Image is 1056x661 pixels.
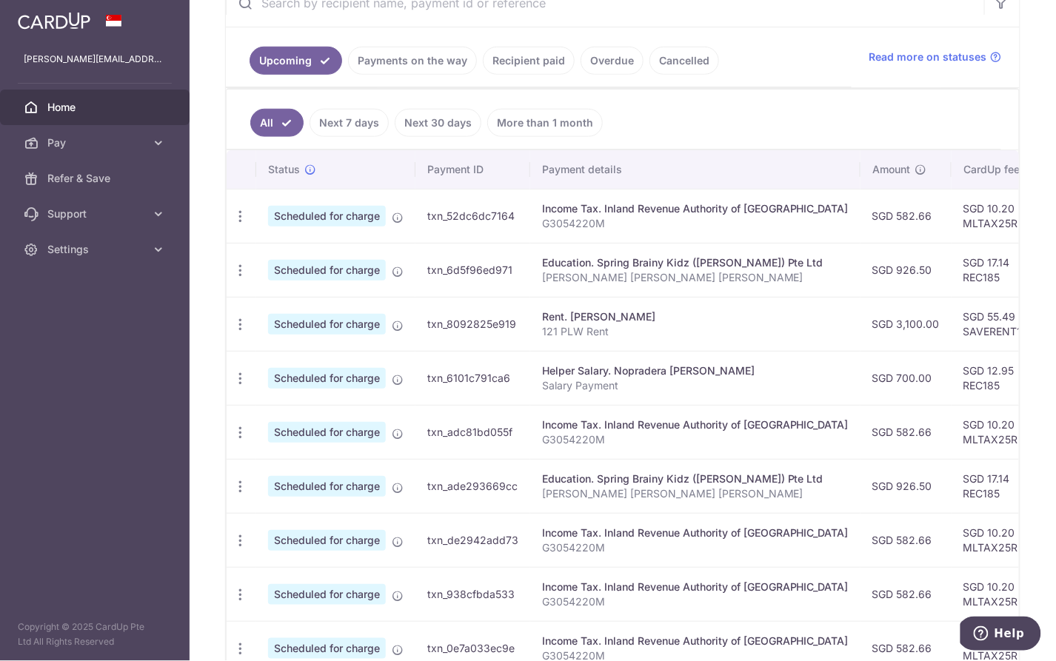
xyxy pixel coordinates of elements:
[952,243,1048,297] td: SGD 17.14 REC185
[542,363,849,378] div: Helper Salary. Nopradera [PERSON_NAME]
[483,47,575,75] a: Recipient paid
[268,260,386,281] span: Scheduled for charge
[415,459,530,513] td: txn_ade293669cc
[542,309,849,324] div: Rent. [PERSON_NAME]
[415,297,530,351] td: txn_8092825e919
[542,472,849,486] div: Education. Spring Brainy Kidz ([PERSON_NAME]) Pte Ltd
[542,486,849,501] p: [PERSON_NAME] [PERSON_NAME] [PERSON_NAME]
[952,567,1048,621] td: SGD 10.20 MLTAX25R
[415,150,530,189] th: Payment ID
[952,189,1048,243] td: SGD 10.20 MLTAX25R
[487,109,603,137] a: More than 1 month
[860,243,952,297] td: SGD 926.50
[268,206,386,227] span: Scheduled for charge
[542,417,849,432] div: Income Tax. Inland Revenue Authority of [GEOGRAPHIC_DATA]
[415,405,530,459] td: txn_adc81bd055f
[952,297,1048,351] td: SGD 55.49 SAVERENT179
[860,189,952,243] td: SGD 582.66
[310,109,389,137] a: Next 7 days
[47,100,145,115] span: Home
[542,324,849,339] p: 121 PLW Rent
[415,513,530,567] td: txn_de2942add73
[47,242,145,257] span: Settings
[963,162,1020,177] span: CardUp fee
[415,243,530,297] td: txn_6d5f96ed971
[395,109,481,137] a: Next 30 days
[952,459,1048,513] td: SGD 17.14 REC185
[415,567,530,621] td: txn_938cfbda533
[542,540,849,555] p: G3054220M
[18,12,90,30] img: CardUp
[268,368,386,389] span: Scheduled for charge
[415,189,530,243] td: txn_52dc6dc7164
[268,422,386,443] span: Scheduled for charge
[47,207,145,221] span: Support
[415,351,530,405] td: txn_6101c791ca6
[542,255,849,270] div: Education. Spring Brainy Kidz ([PERSON_NAME]) Pte Ltd
[542,526,849,540] div: Income Tax. Inland Revenue Authority of [GEOGRAPHIC_DATA]
[860,351,952,405] td: SGD 700.00
[542,378,849,393] p: Salary Payment
[869,50,987,64] span: Read more on statuses
[860,405,952,459] td: SGD 582.66
[268,476,386,497] span: Scheduled for charge
[860,459,952,513] td: SGD 926.50
[268,530,386,551] span: Scheduled for charge
[542,594,849,609] p: G3054220M
[542,270,849,285] p: [PERSON_NAME] [PERSON_NAME] [PERSON_NAME]
[952,351,1048,405] td: SGD 12.95 REC185
[542,432,849,447] p: G3054220M
[872,162,910,177] span: Amount
[860,567,952,621] td: SGD 582.66
[542,634,849,648] div: Income Tax. Inland Revenue Authority of [GEOGRAPHIC_DATA]
[542,201,849,216] div: Income Tax. Inland Revenue Authority of [GEOGRAPHIC_DATA]
[268,584,386,605] span: Scheduled for charge
[250,47,342,75] a: Upcoming
[960,617,1041,654] iframe: Opens a widget where you can find more information
[268,314,386,335] span: Scheduled for charge
[581,47,644,75] a: Overdue
[47,135,145,150] span: Pay
[348,47,477,75] a: Payments on the way
[24,52,166,67] p: [PERSON_NAME][EMAIL_ADDRESS][PERSON_NAME][DOMAIN_NAME]
[542,216,849,231] p: G3054220M
[530,150,860,189] th: Payment details
[250,109,304,137] a: All
[542,580,849,594] div: Income Tax. Inland Revenue Authority of [GEOGRAPHIC_DATA]
[860,297,952,351] td: SGD 3,100.00
[268,638,386,659] span: Scheduled for charge
[860,513,952,567] td: SGD 582.66
[952,513,1048,567] td: SGD 10.20 MLTAX25R
[649,47,719,75] a: Cancelled
[47,171,145,186] span: Refer & Save
[869,50,1002,64] a: Read more on statuses
[268,162,300,177] span: Status
[952,405,1048,459] td: SGD 10.20 MLTAX25R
